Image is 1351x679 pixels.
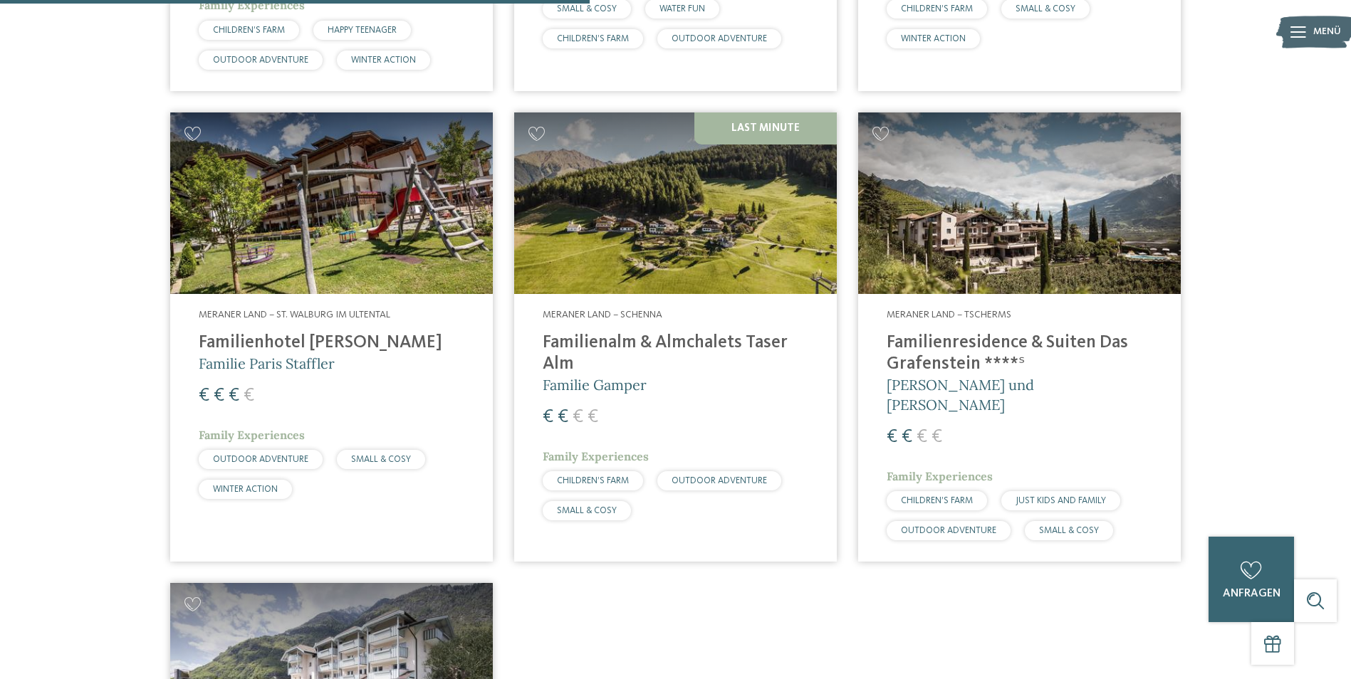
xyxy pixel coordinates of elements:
span: CHILDREN’S FARM [901,496,973,505]
span: SMALL & COSY [351,455,411,464]
img: Familienhotels gesucht? Hier findet ihr die besten! [514,112,837,294]
span: € [244,386,254,405]
a: Familienhotels gesucht? Hier findet ihr die besten! Meraner Land – St. Walburg im Ultental Famili... [170,112,493,562]
span: € [917,428,927,446]
span: € [573,408,583,426]
span: Family Experiences [543,449,649,463]
span: SMALL & COSY [1016,4,1075,14]
span: € [887,428,897,446]
a: Familienhotels gesucht? Hier findet ihr die besten! Meraner Land – Tscherms Familienresidence & S... [858,112,1181,562]
span: € [199,386,209,405]
h4: Familienalm & Almchalets Taser Alm [543,332,808,375]
span: CHILDREN’S FARM [557,34,629,43]
span: WINTER ACTION [213,485,278,494]
span: Familie Paris Staffler [199,354,335,372]
h4: Familienhotel [PERSON_NAME] [199,332,464,354]
span: CHILDREN’S FARM [901,4,973,14]
span: HAPPY TEENAGER [328,26,397,35]
span: € [543,408,553,426]
span: Meraner Land – Tscherms [887,310,1011,320]
span: SMALL & COSY [557,506,617,515]
span: WATER FUN [659,4,705,14]
span: Family Experiences [887,469,993,483]
span: CHILDREN’S FARM [213,26,285,35]
span: Meraner Land – Schenna [543,310,662,320]
span: € [588,408,598,426]
span: OUTDOOR ADVENTURE [672,476,767,485]
span: € [558,408,568,426]
span: SMALL & COSY [557,4,617,14]
span: OUTDOOR ADVENTURE [213,56,308,65]
span: Familie Gamper [543,376,647,394]
span: € [902,428,912,446]
img: Familienhotels gesucht? Hier findet ihr die besten! [170,112,493,294]
span: OUTDOOR ADVENTURE [213,455,308,464]
span: WINTER ACTION [351,56,416,65]
span: SMALL & COSY [1039,526,1099,535]
span: € [214,386,224,405]
span: OUTDOOR ADVENTURE [901,526,996,535]
span: JUST KIDS AND FAMILY [1016,496,1106,505]
span: anfragen [1223,588,1280,599]
span: WINTER ACTION [901,34,966,43]
a: Familienhotels gesucht? Hier findet ihr die besten! Last Minute Meraner Land – Schenna Familienal... [514,112,837,562]
img: Familienhotels gesucht? Hier findet ihr die besten! [858,112,1181,294]
span: OUTDOOR ADVENTURE [672,34,767,43]
span: [PERSON_NAME] und [PERSON_NAME] [887,376,1034,414]
span: € [932,428,942,446]
span: € [229,386,239,405]
span: CHILDREN’S FARM [557,476,629,485]
h4: Familienresidence & Suiten Das Grafenstein ****ˢ [887,332,1152,375]
span: Meraner Land – St. Walburg im Ultental [199,310,390,320]
a: anfragen [1209,537,1294,622]
span: Family Experiences [199,428,305,442]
